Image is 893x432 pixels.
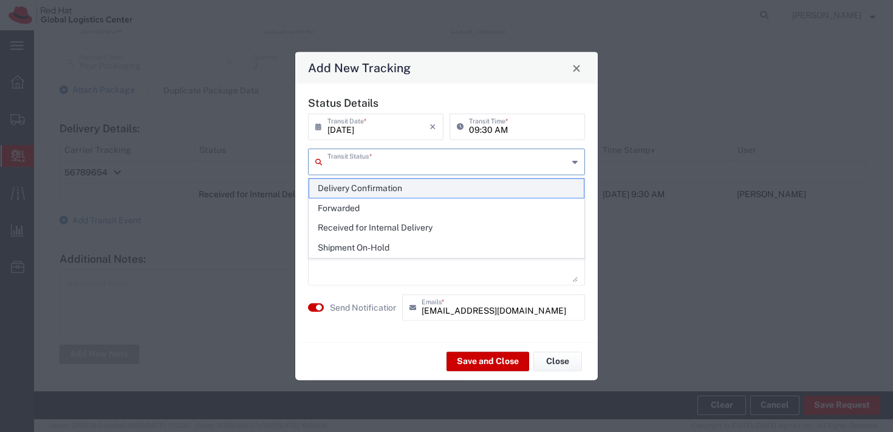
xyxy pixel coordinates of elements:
button: Save and Close [446,351,529,371]
span: Forwarded [309,199,584,218]
i: × [429,117,436,137]
button: Close [533,351,582,371]
span: Shipment On-Hold [309,238,584,257]
agx-label: Send Notification [330,301,396,314]
h5: Status Details [308,96,585,109]
label: Send Notification [330,301,398,314]
span: Received for Internal Delivery [309,218,584,237]
h4: Add New Tracking [308,59,411,76]
button: Close [568,59,585,76]
span: Delivery Confirmation [309,179,584,198]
